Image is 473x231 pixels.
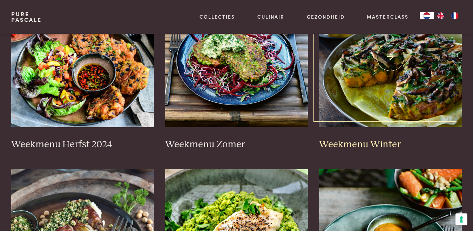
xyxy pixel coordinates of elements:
[257,13,284,20] a: Culinair
[434,12,462,19] ul: Language list
[434,12,448,19] a: EN
[420,12,434,19] div: Language
[448,12,462,19] a: FR
[11,139,154,151] h3: Weekmenu Herfst 2024
[420,12,462,19] aside: Language selected: Nederlands
[420,12,434,19] a: NL
[200,13,235,20] a: Collecties
[319,139,462,151] h3: Weekmenu Winter
[11,11,42,23] a: PurePascale
[307,13,345,20] a: Gezondheid
[455,213,467,225] button: Uw voorkeuren voor toestemming voor trackingtechnologieën
[165,139,308,151] h3: Weekmenu Zomer
[367,13,408,20] a: Masterclass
